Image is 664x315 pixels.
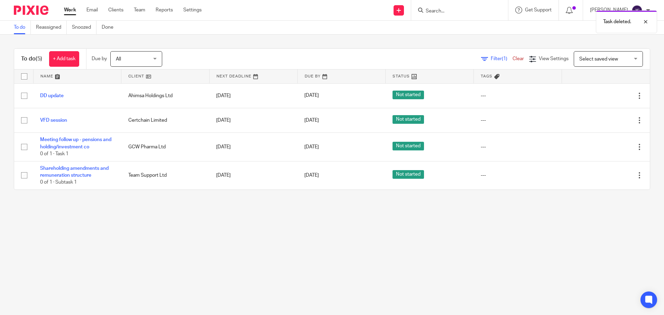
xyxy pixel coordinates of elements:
p: Due by [92,55,107,62]
a: Shareholding amendments and remuneration structure [40,166,109,178]
a: Work [64,7,76,13]
a: Team [134,7,145,13]
div: --- [481,92,555,99]
div: --- [481,117,555,124]
td: [DATE] [209,108,297,132]
td: Team Support Ltd [121,161,210,189]
span: Not started [393,142,424,150]
span: [DATE] [304,93,319,98]
span: [DATE] [304,145,319,149]
span: Filter [491,56,513,61]
span: All [116,57,121,62]
span: Select saved view [579,57,618,62]
a: Reports [156,7,173,13]
a: Settings [183,7,202,13]
p: Task deleted. [603,18,631,25]
td: [DATE] [209,133,297,161]
span: 0 of 1 · Task 1 [40,151,68,156]
span: [DATE] [304,173,319,178]
span: Not started [393,170,424,179]
span: (1) [502,56,507,61]
h1: To do [21,55,42,63]
a: Meeting follow up - pensions and holding/investment co [40,137,111,149]
div: --- [481,143,555,150]
td: [DATE] [209,83,297,108]
a: Done [102,21,119,34]
span: Not started [393,91,424,99]
a: Reassigned [36,21,67,34]
a: Clients [108,7,123,13]
span: [DATE] [304,118,319,123]
a: Email [86,7,98,13]
td: [DATE] [209,161,297,189]
img: Pixie [14,6,48,15]
span: View Settings [539,56,569,61]
td: Certchain Limited [121,108,210,132]
div: --- [481,172,555,179]
a: To do [14,21,31,34]
a: + Add task [49,51,79,67]
td: Ahimsa Holdings Ltd [121,83,210,108]
a: Clear [513,56,524,61]
a: Snoozed [72,21,96,34]
span: Not started [393,115,424,124]
span: 0 of 1 · Subtask 1 [40,180,77,185]
td: GCW Pharma Ltd [121,133,210,161]
img: svg%3E [631,5,643,16]
a: DD update [40,93,64,98]
span: Tags [481,74,492,78]
a: VFD session [40,118,67,123]
span: (5) [36,56,42,62]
